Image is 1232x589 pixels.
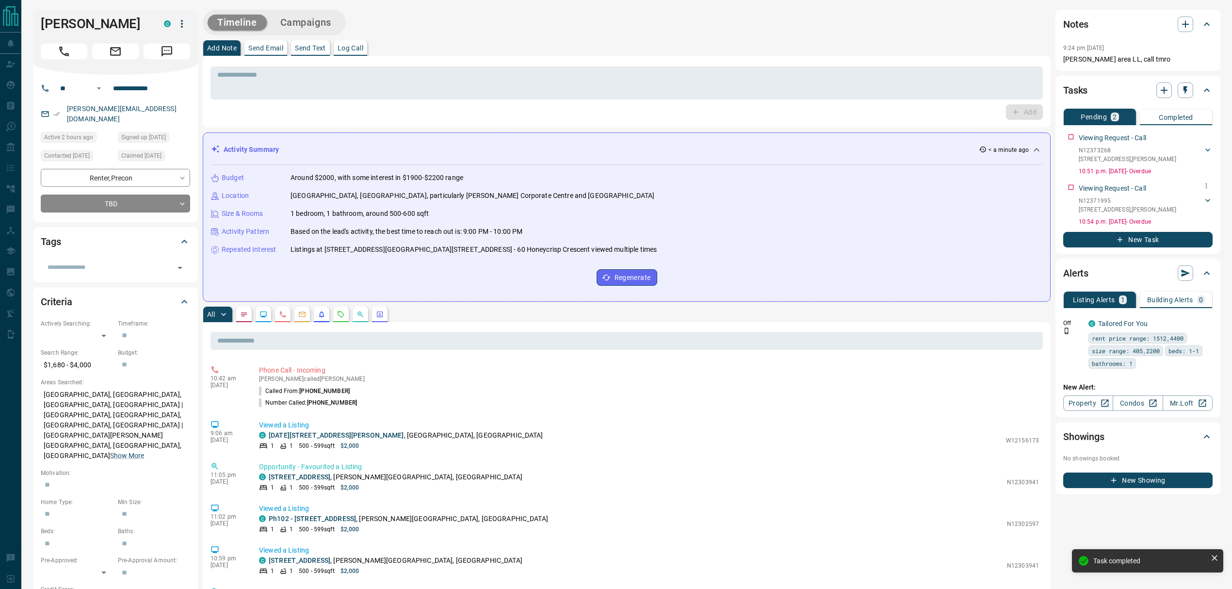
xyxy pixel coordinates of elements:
div: Showings [1063,425,1213,448]
p: Called From: [259,387,350,395]
span: Claimed [DATE] [121,151,162,161]
div: Activity Summary< a minute ago [211,141,1042,159]
p: $2,000 [340,525,359,534]
p: Timeframe: [118,319,190,328]
a: [STREET_ADDRESS] [269,556,330,564]
svg: Lead Browsing Activity [259,311,267,318]
p: Budget [222,173,244,183]
div: Notes [1063,13,1213,36]
span: Message [144,44,190,59]
p: < a minute ago [989,146,1029,154]
p: Pre-Approval Amount: [118,556,190,565]
h2: Showings [1063,429,1104,444]
a: Ph102 - [STREET_ADDRESS] [269,515,356,523]
p: [DATE] [211,520,244,527]
p: [STREET_ADDRESS] , [PERSON_NAME] [1079,205,1176,214]
p: 11:05 pm [211,472,244,478]
p: 1 [271,567,274,575]
p: Repeated Interest [222,245,276,255]
p: 1 bedroom, 1 bathroom, around 500-600 sqft [291,209,429,219]
div: condos.ca [164,20,171,27]
p: 9:24 pm [DATE] [1063,45,1104,51]
h2: Tags [41,234,61,249]
p: 2 [1113,114,1117,120]
div: Sat Jun 28 2025 [118,150,190,164]
p: N12303941 [1007,561,1039,570]
button: Campaigns [271,15,341,31]
span: Contacted [DATE] [44,151,90,161]
p: Size & Rooms [222,209,263,219]
span: [PHONE_NUMBER] [307,399,357,406]
p: Pending [1081,114,1107,120]
p: All [207,311,215,318]
p: 500 - 599 sqft [299,483,334,492]
p: , [PERSON_NAME][GEOGRAPHIC_DATA], [GEOGRAPHIC_DATA] [269,556,522,566]
p: Completed [1159,114,1193,121]
svg: Calls [279,311,287,318]
p: 10:42 am [211,375,244,382]
p: Baths: [118,527,190,536]
a: [STREET_ADDRESS] [269,473,330,481]
a: [PERSON_NAME][EMAIL_ADDRESS][DOMAIN_NAME] [67,105,177,123]
span: Call [41,44,87,59]
span: [PHONE_NUMBER] [299,388,350,394]
p: Location [222,191,249,201]
p: New Alert: [1063,382,1213,393]
p: , [PERSON_NAME][GEOGRAPHIC_DATA], [GEOGRAPHIC_DATA] [269,514,548,524]
div: N12371995[STREET_ADDRESS],[PERSON_NAME] [1079,195,1213,216]
p: Viewing Request - Call [1079,183,1146,194]
p: Building Alerts [1147,296,1193,303]
button: Show More [110,451,144,461]
button: Open [93,82,105,94]
div: Renter , Precon [41,169,190,187]
svg: Requests [337,311,345,318]
a: Tailored For You [1098,320,1148,327]
p: [DATE] [211,478,244,485]
button: Open [173,261,187,275]
p: 1 [1121,296,1125,303]
button: New Showing [1063,473,1213,488]
p: 1 [290,525,293,534]
p: Listing Alerts [1073,296,1115,303]
p: 10:59 pm [211,555,244,562]
p: [PERSON_NAME] area LL, call tmro [1063,54,1213,65]
div: Criteria [41,290,190,313]
p: N12302597 [1007,520,1039,528]
p: 0 [1199,296,1203,303]
p: 9:06 am [211,430,244,437]
p: Viewed a Listing [259,545,1039,556]
div: Wed Jul 30 2025 [41,150,113,164]
svg: Agent Actions [376,311,384,318]
p: Budget: [118,348,190,357]
p: [GEOGRAPHIC_DATA], [GEOGRAPHIC_DATA], particularly [PERSON_NAME] Corporate Centre and [GEOGRAPHIC... [291,191,655,201]
p: 500 - 599 sqft [299,567,334,575]
div: condos.ca [1088,320,1095,327]
p: 1 [290,483,293,492]
svg: Email Verified [53,111,60,117]
p: Log Call [338,45,363,51]
p: Pre-Approved: [41,556,113,565]
span: rent price range: 1512,4400 [1092,333,1183,343]
p: Listings at [STREET_ADDRESS][GEOGRAPHIC_DATA][STREET_ADDRESS] - 60 Honeycrisp Crescent viewed mul... [291,245,657,255]
p: W12156173 [1006,436,1039,445]
p: Areas Searched: [41,378,190,387]
p: Home Type: [41,498,113,507]
div: Mon Jul 08 2024 [118,132,190,146]
p: Activity Summary [224,145,279,155]
svg: Opportunities [357,311,364,318]
p: Opportunity - Favourited a Listing [259,462,1039,472]
span: Email [92,44,139,59]
p: [DATE] [211,562,244,569]
p: Activity Pattern [222,227,269,237]
p: $2,000 [340,442,359,450]
h2: Notes [1063,16,1088,32]
p: [GEOGRAPHIC_DATA], [GEOGRAPHIC_DATA], [GEOGRAPHIC_DATA], [GEOGRAPHIC_DATA] | [GEOGRAPHIC_DATA], [... [41,387,190,464]
p: Send Email [248,45,283,51]
p: [DATE] [211,437,244,443]
p: $1,680 - $4,000 [41,357,113,373]
div: Task completed [1093,557,1207,565]
p: 500 - 599 sqft [299,442,334,450]
div: N12373268[STREET_ADDRESS],[PERSON_NAME] [1079,144,1213,165]
p: Phone Call - Incoming [259,365,1039,376]
svg: Notes [240,311,248,318]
